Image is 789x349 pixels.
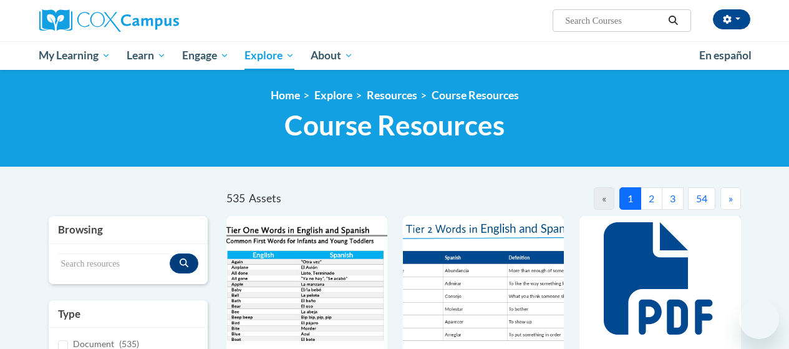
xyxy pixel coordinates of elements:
a: Resources [367,89,417,102]
img: 836e94b2-264a-47ae-9840-fb2574307f3b.pdf [403,216,564,341]
span: Engage [182,48,229,63]
h3: Browsing [58,222,198,237]
span: Document [73,338,114,349]
span: » [728,192,733,204]
img: Cox Campus [39,9,179,32]
button: 3 [662,187,684,210]
span: (535) [119,338,139,349]
input: Search resources [58,253,170,275]
span: Explore [244,48,294,63]
nav: Pagination Navigation [483,187,741,210]
span: Course Resources [284,109,505,142]
button: 2 [641,187,662,210]
h3: Type [58,307,198,322]
div: Main menu [30,41,760,70]
img: d35314be-4b7e-462d-8f95-b17e3d3bb747.pdf [226,216,387,341]
a: Explore [236,41,303,70]
a: Cox Campus [39,9,264,32]
a: Engage [174,41,237,70]
button: 54 [688,187,715,210]
a: En español [691,42,760,69]
span: About [311,48,353,63]
a: My Learning [31,41,119,70]
span: En español [699,49,752,62]
a: Home [271,89,300,102]
button: 1 [619,187,641,210]
span: My Learning [39,48,110,63]
input: Search Courses [564,13,664,28]
button: Search resources [170,253,198,273]
button: Account Settings [713,9,750,29]
button: Search [664,13,682,28]
span: Learn [127,48,166,63]
a: Course Resources [432,89,519,102]
a: Learn [119,41,174,70]
span: Assets [249,192,281,205]
button: Next [720,187,741,210]
span: 535 [226,192,245,205]
a: Explore [314,89,352,102]
a: About [303,41,361,70]
iframe: Button to launch messaging window [739,299,779,339]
